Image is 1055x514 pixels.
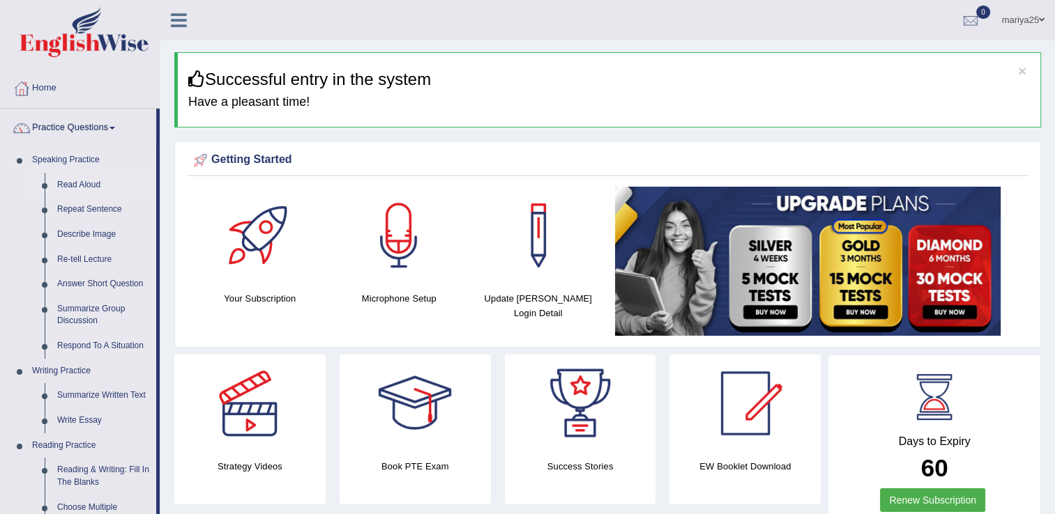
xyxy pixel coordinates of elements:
a: Respond To A Situation [51,334,156,359]
span: 0 [976,6,990,19]
a: Read Aloud [51,173,156,198]
a: Writing Practice [26,359,156,384]
h4: Success Stories [505,459,656,474]
h4: Book PTE Exam [340,459,491,474]
h4: EW Booklet Download [669,459,821,474]
a: Reading Practice [26,433,156,458]
a: Renew Subscription [880,488,985,512]
h4: Strategy Videos [174,459,326,474]
a: Practice Questions [1,109,156,143]
a: Reading & Writing: Fill In The Blanks [51,458,156,494]
h3: Successful entry in the system [188,70,1030,88]
a: Summarize Group Discussion [51,297,156,334]
h4: Microphone Setup [337,291,462,306]
h4: Your Subscription [197,291,323,306]
div: Getting Started [190,150,1025,171]
img: small5.jpg [615,187,1001,336]
a: Answer Short Question [51,272,156,297]
a: Home [1,69,160,104]
a: Describe Image [51,222,156,247]
a: Repeat Sentence [51,197,156,222]
button: × [1018,63,1026,78]
a: Speaking Practice [26,148,156,173]
b: 60 [921,454,948,481]
h4: Have a pleasant time! [188,95,1030,109]
h4: Update [PERSON_NAME] Login Detail [476,291,601,320]
a: Summarize Written Text [51,383,156,408]
h4: Days to Expiry [844,435,1025,448]
a: Re-tell Lecture [51,247,156,272]
a: Write Essay [51,408,156,433]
